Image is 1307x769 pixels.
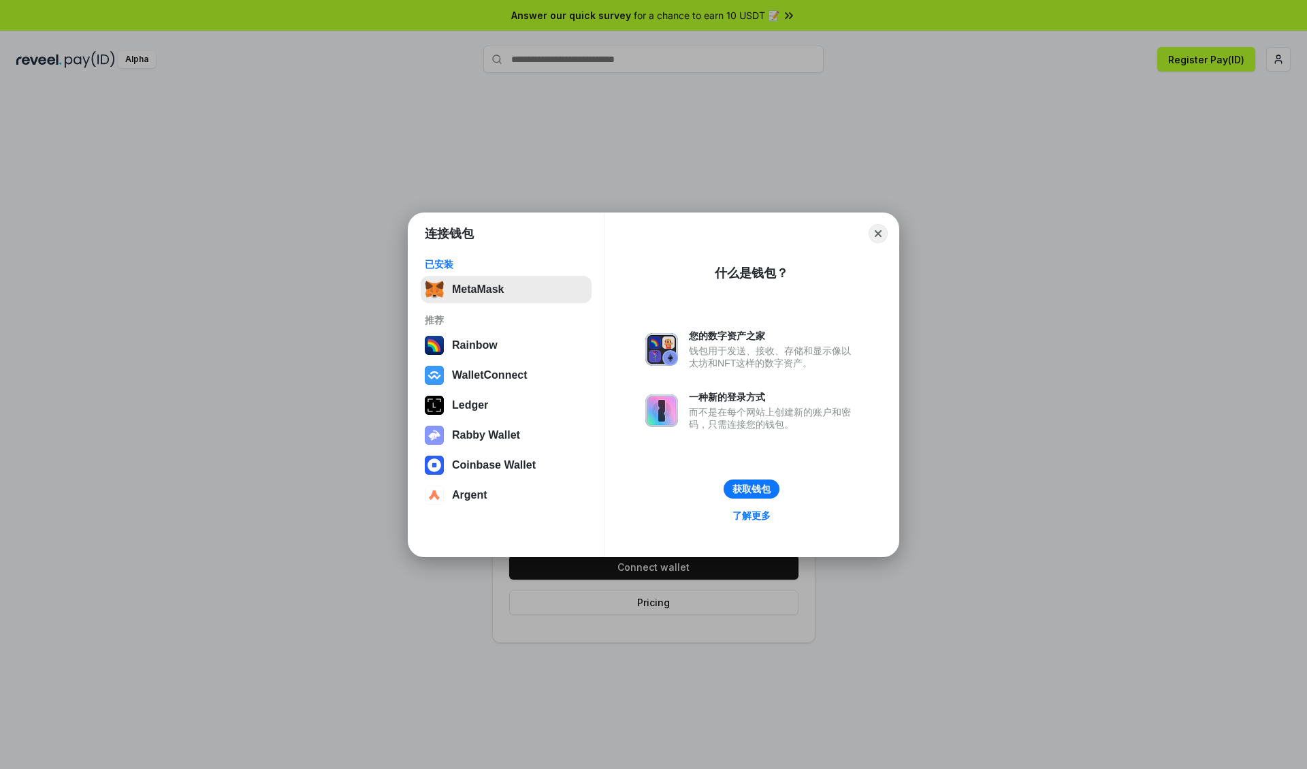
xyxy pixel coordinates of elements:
[645,394,678,427] img: svg+xml,%3Csvg%20xmlns%3D%22http%3A%2F%2Fwww.w3.org%2F2000%2Fsvg%22%20fill%3D%22none%22%20viewBox...
[732,509,771,522] div: 了解更多
[452,399,488,411] div: Ledger
[425,280,444,299] img: svg+xml,%3Csvg%20fill%3D%22none%22%20height%3D%2233%22%20viewBox%3D%220%200%2035%2033%22%20width%...
[452,459,536,471] div: Coinbase Wallet
[421,422,592,449] button: Rabby Wallet
[869,224,888,243] button: Close
[425,396,444,415] img: svg+xml,%3Csvg%20xmlns%3D%22http%3A%2F%2Fwww.w3.org%2F2000%2Fsvg%22%20width%3D%2228%22%20height%3...
[425,366,444,385] img: svg+xml,%3Csvg%20width%3D%2228%22%20height%3D%2228%22%20viewBox%3D%220%200%2028%2028%22%20fill%3D...
[724,480,779,499] button: 获取钱包
[452,283,504,296] div: MetaMask
[425,456,444,475] img: svg+xml,%3Csvg%20width%3D%2228%22%20height%3D%2228%22%20viewBox%3D%220%200%2028%2028%22%20fill%3D...
[421,276,592,303] button: MetaMask
[421,482,592,509] button: Argent
[689,391,858,403] div: 一种新的登录方式
[421,392,592,419] button: Ledger
[425,486,444,505] img: svg+xml,%3Csvg%20width%3D%2228%22%20height%3D%2228%22%20viewBox%3D%220%200%2028%2028%22%20fill%3D...
[421,362,592,389] button: WalletConnect
[732,483,771,495] div: 获取钱包
[689,330,858,342] div: 您的数字资产之家
[425,426,444,445] img: svg+xml,%3Csvg%20xmlns%3D%22http%3A%2F%2Fwww.w3.org%2F2000%2Fsvg%22%20fill%3D%22none%22%20viewBox...
[724,507,779,524] a: 了解更多
[425,225,474,242] h1: 连接钱包
[452,489,487,501] div: Argent
[452,339,498,351] div: Rainbow
[689,345,858,369] div: 钱包用于发送、接收、存储和显示像以太坊和NFT这样的数字资产。
[425,336,444,355] img: svg+xml,%3Csvg%20width%3D%22120%22%20height%3D%22120%22%20viewBox%3D%220%200%20120%20120%22%20fil...
[715,265,788,281] div: 什么是钱包？
[645,333,678,366] img: svg+xml,%3Csvg%20xmlns%3D%22http%3A%2F%2Fwww.w3.org%2F2000%2Fsvg%22%20fill%3D%22none%22%20viewBox...
[425,258,587,270] div: 已安装
[452,369,528,381] div: WalletConnect
[421,452,592,479] button: Coinbase Wallet
[452,429,520,441] div: Rabby Wallet
[425,314,587,326] div: 推荐
[421,332,592,359] button: Rainbow
[689,406,858,430] div: 而不是在每个网站上创建新的账户和密码，只需连接您的钱包。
